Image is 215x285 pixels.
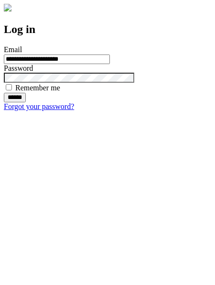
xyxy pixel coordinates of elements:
label: Remember me [15,84,60,92]
a: Forgot your password? [4,102,74,110]
label: Password [4,64,33,72]
img: logo-4e3dc11c47720685a147b03b5a06dd966a58ff35d612b21f08c02c0306f2b779.png [4,4,11,11]
h2: Log in [4,23,211,36]
label: Email [4,45,22,54]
